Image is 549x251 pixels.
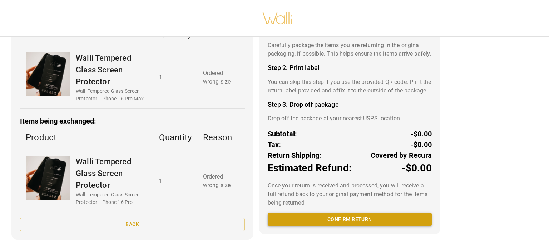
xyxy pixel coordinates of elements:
button: Confirm return [268,213,432,226]
p: Quantity [159,131,192,144]
h3: Items being exchanged: [20,117,245,125]
h4: Step 3: Drop off package [268,101,432,109]
p: You can skip this step if you use the provided QR code. Print the return label provided and affix... [268,78,432,95]
p: -$0.00 [401,161,432,176]
p: Product [26,131,148,144]
p: Walli Tempered Glass Screen Protector [76,156,148,191]
p: Tax: [268,139,281,150]
p: Once your return is received and processed, you will receive a full refund back to your original ... [268,181,432,207]
p: Walli Tempered Glass Screen Protector [76,52,148,87]
p: Ordered wrong size [203,172,239,190]
p: Return Shipping: [268,150,322,161]
p: Subtotal: [268,129,297,139]
p: -$0.00 [411,139,432,150]
p: 1 [159,177,192,185]
p: Reason [203,131,239,144]
p: Walli Tempered Glass Screen Protector - iPhone 16 Pro [76,191,148,206]
p: Estimated Refund: [268,161,352,176]
p: -$0.00 [411,129,432,139]
p: Walli Tempered Glass Screen Protector - iPhone 16 Pro Max [76,87,148,102]
p: Covered by Recura [371,150,432,161]
p: Drop off the package at your nearest USPS location. [268,114,432,123]
button: Back [20,218,245,231]
h4: Step 2: Print label [268,64,432,72]
p: 1 [159,73,192,82]
p: Carefully package the items you are returning in the original packaging, if possible. This helps ... [268,41,432,58]
p: Ordered wrong size [203,69,239,86]
img: walli-inc.myshopify.com [262,3,293,34]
